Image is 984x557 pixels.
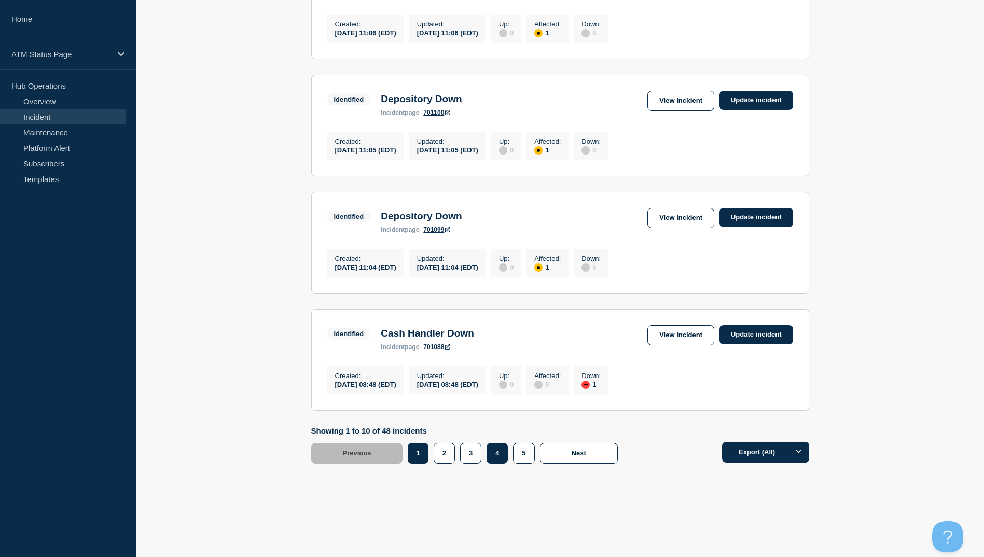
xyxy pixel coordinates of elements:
[788,442,809,463] button: Options
[534,380,561,389] div: 0
[381,226,419,233] p: page
[335,372,396,380] p: Created :
[581,263,590,272] div: disabled
[534,263,543,272] div: affected
[381,109,405,116] span: incident
[581,262,601,272] div: 0
[581,29,590,37] div: disabled
[581,145,601,155] div: 0
[499,20,514,28] p: Up :
[311,426,623,435] p: Showing 1 to 10 of 48 incidents
[581,381,590,389] div: down
[487,443,508,464] button: 4
[434,443,455,464] button: 2
[381,93,462,105] h3: Depository Down
[417,255,478,262] p: Updated :
[417,262,478,271] div: [DATE] 11:04 (EDT)
[423,343,450,351] a: 701088
[381,226,405,233] span: incident
[534,255,561,262] p: Affected :
[499,372,514,380] p: Up :
[581,372,601,380] p: Down :
[499,28,514,37] div: 0
[534,145,561,155] div: 1
[719,325,793,344] a: Update incident
[327,93,371,105] span: Identified
[327,328,371,340] span: Identified
[423,109,450,116] a: 701100
[581,28,601,37] div: 0
[408,443,428,464] button: 1
[335,262,396,271] div: [DATE] 11:04 (EDT)
[417,380,478,388] div: [DATE] 08:48 (EDT)
[381,109,419,116] p: page
[534,28,561,37] div: 1
[460,443,481,464] button: 3
[335,380,396,388] div: [DATE] 08:48 (EDT)
[327,211,371,222] span: Identified
[499,381,507,389] div: disabled
[499,145,514,155] div: 0
[499,29,507,37] div: disabled
[417,372,478,380] p: Updated :
[417,28,478,37] div: [DATE] 11:06 (EDT)
[534,372,561,380] p: Affected :
[581,255,601,262] p: Down :
[647,91,714,111] a: View incident
[534,381,543,389] div: disabled
[381,343,405,351] span: incident
[417,20,478,28] p: Updated :
[719,91,793,110] a: Update incident
[11,50,111,59] p: ATM Status Page
[647,208,714,228] a: View incident
[534,137,561,145] p: Affected :
[534,146,543,155] div: affected
[335,28,396,37] div: [DATE] 11:06 (EDT)
[581,380,601,389] div: 1
[335,145,396,154] div: [DATE] 11:05 (EDT)
[499,137,514,145] p: Up :
[499,262,514,272] div: 0
[343,449,371,457] span: Previous
[381,343,419,351] p: page
[534,20,561,28] p: Affected :
[581,137,601,145] p: Down :
[647,325,714,345] a: View incident
[381,328,474,339] h3: Cash Handler Down
[513,443,534,464] button: 5
[335,255,396,262] p: Created :
[417,137,478,145] p: Updated :
[581,146,590,155] div: disabled
[722,442,809,463] button: Export (All)
[534,262,561,272] div: 1
[381,211,462,222] h3: Depository Down
[335,20,396,28] p: Created :
[335,137,396,145] p: Created :
[417,145,478,154] div: [DATE] 11:05 (EDT)
[499,255,514,262] p: Up :
[719,208,793,227] a: Update incident
[581,20,601,28] p: Down :
[534,29,543,37] div: affected
[540,443,618,464] button: Next
[423,226,450,233] a: 701099
[572,449,586,457] span: Next
[499,380,514,389] div: 0
[499,263,507,272] div: disabled
[499,146,507,155] div: disabled
[311,443,403,464] button: Previous
[932,521,963,552] iframe: Help Scout Beacon - Open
